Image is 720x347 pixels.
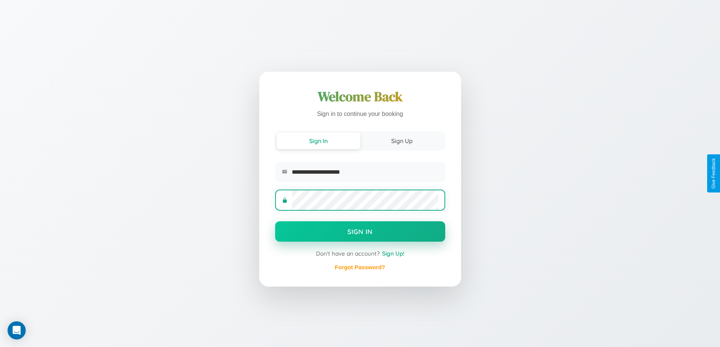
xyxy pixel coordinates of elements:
span: Sign Up! [382,250,404,257]
button: Sign In [277,133,360,149]
button: Sign In [275,221,445,242]
h1: Welcome Back [275,88,445,106]
a: Forgot Password? [335,264,385,270]
button: Sign Up [360,133,444,149]
div: Give Feedback [711,158,716,189]
p: Sign in to continue your booking [275,109,445,120]
div: Open Intercom Messenger [8,321,26,339]
div: Don't have an account? [275,250,445,257]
